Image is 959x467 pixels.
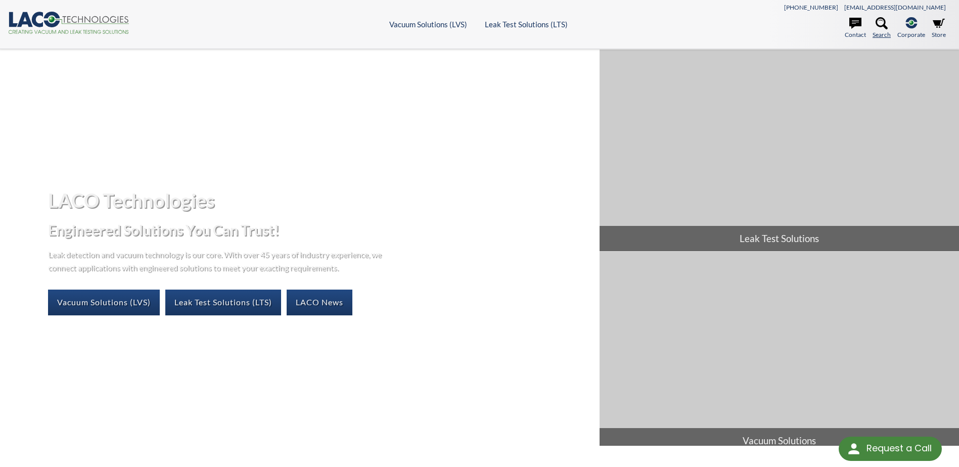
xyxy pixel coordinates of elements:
img: round button [846,441,862,457]
a: Leak Test Solutions (LTS) [485,20,568,29]
div: Request a Call [839,437,942,461]
div: Request a Call [866,437,932,460]
a: [EMAIL_ADDRESS][DOMAIN_NAME] [844,4,946,11]
a: Vacuum Solutions (LVS) [389,20,467,29]
a: Store [932,17,946,39]
span: Corporate [897,30,925,39]
h2: Engineered Solutions You Can Trust! [48,221,591,240]
a: Vacuum Solutions [600,252,959,453]
a: Search [873,17,891,39]
a: [PHONE_NUMBER] [784,4,838,11]
a: Contact [845,17,866,39]
h1: LACO Technologies [48,188,591,213]
a: LACO News [287,290,352,315]
span: Vacuum Solutions [600,428,959,453]
a: Leak Test Solutions (LTS) [165,290,281,315]
span: Leak Test Solutions [600,226,959,251]
a: Vacuum Solutions (LVS) [48,290,160,315]
a: Leak Test Solutions [600,50,959,251]
p: Leak detection and vacuum technology is our core. With over 45 years of industry experience, we c... [48,248,387,273]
